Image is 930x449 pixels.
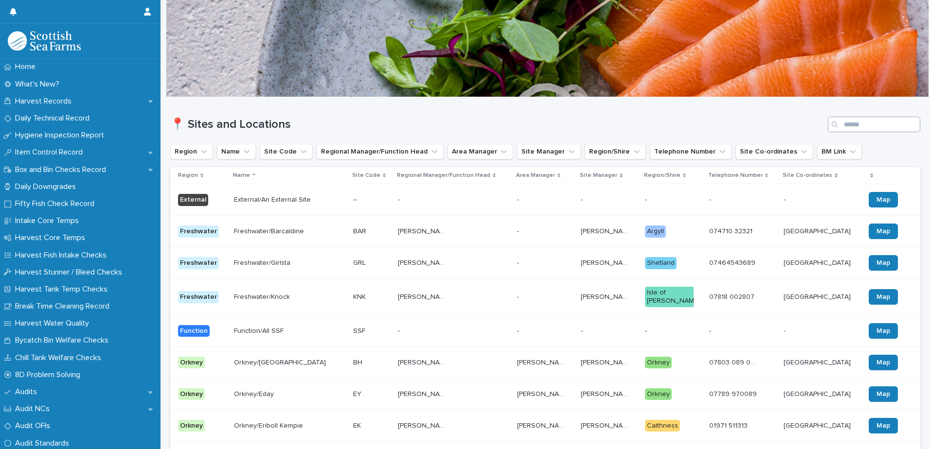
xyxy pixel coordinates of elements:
[11,421,58,431] p: Audit OFIs
[708,170,763,181] p: Telephone Number
[398,257,448,267] p: [PERSON_NAME]
[581,257,631,267] p: Simon MacLellan
[170,184,920,216] tr: ExternalExternal/An External SiteExternal/An External Site ---- -- -- -- --- -- Map
[178,194,208,206] div: External
[784,388,853,398] p: [GEOGRAPHIC_DATA]
[317,144,444,159] button: Regional Manager/Function Head
[353,225,368,236] p: BAR
[170,118,824,132] h1: 📍 Sites and Locations
[581,194,585,204] p: -
[580,170,617,181] p: Site Manager
[178,420,205,432] div: Orkney
[784,257,853,267] p: [GEOGRAPHIC_DATA]
[645,225,666,238] div: Argyll
[11,251,114,260] p: Harvest Fish Intake Checks
[11,370,88,380] p: 8D Problem Solving
[644,170,680,181] p: Region/Shire
[784,194,787,204] p: -
[398,291,448,301] p: [PERSON_NAME]
[585,144,646,159] button: Region/Shire
[517,291,521,301] p: -
[783,170,832,181] p: Site Co-ordinates
[234,357,328,367] p: Orkney/[GEOGRAPHIC_DATA]
[645,357,672,369] div: Orkney
[876,294,890,300] span: Map
[353,357,364,367] p: BH
[709,257,757,267] p: 07464543689
[217,144,256,159] button: Name
[650,144,732,159] button: Telephone Number
[397,170,490,181] p: Regional Manager/Function Head
[11,80,67,89] p: What's New?
[353,325,367,335] p: SSF
[11,233,93,242] p: Harvest Core Temps
[876,422,890,429] span: Map
[398,325,402,335] p: -
[234,420,305,430] p: Orkney/Eriboll Kempie
[178,170,198,181] p: Region
[11,319,97,328] p: Harvest Water Quality
[581,225,631,236] p: [PERSON_NAME]
[233,170,250,181] p: Name
[11,353,109,363] p: Chill Tank Welfare Checks
[234,388,276,398] p: Orkney/Eday
[709,357,760,367] p: 07803 089 050
[260,144,313,159] button: Site Code
[876,228,890,235] span: Map
[869,323,898,339] a: Map
[353,420,363,430] p: EK
[517,144,581,159] button: Site Manager
[709,388,759,398] p: 07789 970089
[784,225,853,236] p: [GEOGRAPHIC_DATA]
[353,194,359,204] p: --
[516,170,555,181] p: Area Manager
[11,404,57,414] p: Audit NCs
[398,357,448,367] p: [PERSON_NAME]
[709,194,713,204] p: -
[11,336,116,345] p: Bycatch Bin Welfare Checks
[11,165,114,174] p: Box and Bin Checks Record
[398,388,448,398] p: [PERSON_NAME]
[876,391,890,397] span: Map
[170,216,920,247] tr: FreshwaterFreshwater/BarcaldineFreshwater/Barcaldine BARBAR [PERSON_NAME][PERSON_NAME] -- [PERSON...
[11,285,115,294] p: Harvest Tank Temp Checks
[170,279,920,315] tr: FreshwaterFreshwater/KnockFreshwater/Knock KNKKNK [PERSON_NAME][PERSON_NAME] -- [PERSON_NAME][PER...
[352,170,380,181] p: Site Code
[353,257,368,267] p: GRL
[234,257,292,267] p: Freshwater/Girlsta
[11,199,102,208] p: Fifty Fish Check Record
[869,386,898,402] a: Map
[645,327,694,335] p: -
[517,420,568,430] p: [PERSON_NAME]
[11,216,87,225] p: Intake Core Temps
[784,325,787,335] p: -
[709,225,754,236] p: 074710 32321
[178,388,205,400] div: Orkney
[11,182,84,191] p: Daily Downgrades
[645,257,677,269] div: Shetland
[353,291,368,301] p: KNK
[11,114,97,123] p: Daily Technical Record
[178,291,219,303] div: Freshwater
[876,359,890,366] span: Map
[876,259,890,266] span: Map
[869,255,898,271] a: Map
[869,418,898,433] a: Map
[398,225,448,236] p: [PERSON_NAME]
[645,420,680,432] div: Caithness
[517,257,521,267] p: -
[11,148,90,157] p: Item Control Record
[709,420,750,430] p: 01971 511313
[517,357,568,367] p: [PERSON_NAME]
[869,355,898,370] a: Map
[869,289,898,305] a: Map
[517,325,521,335] p: -
[517,194,521,204] p: -
[876,328,890,334] span: Map
[581,388,631,398] p: [PERSON_NAME]
[398,194,402,204] p: -
[784,420,853,430] p: [GEOGRAPHIC_DATA]
[178,357,205,369] div: Orkney
[645,388,672,400] div: Orkney
[11,97,79,106] p: Harvest Records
